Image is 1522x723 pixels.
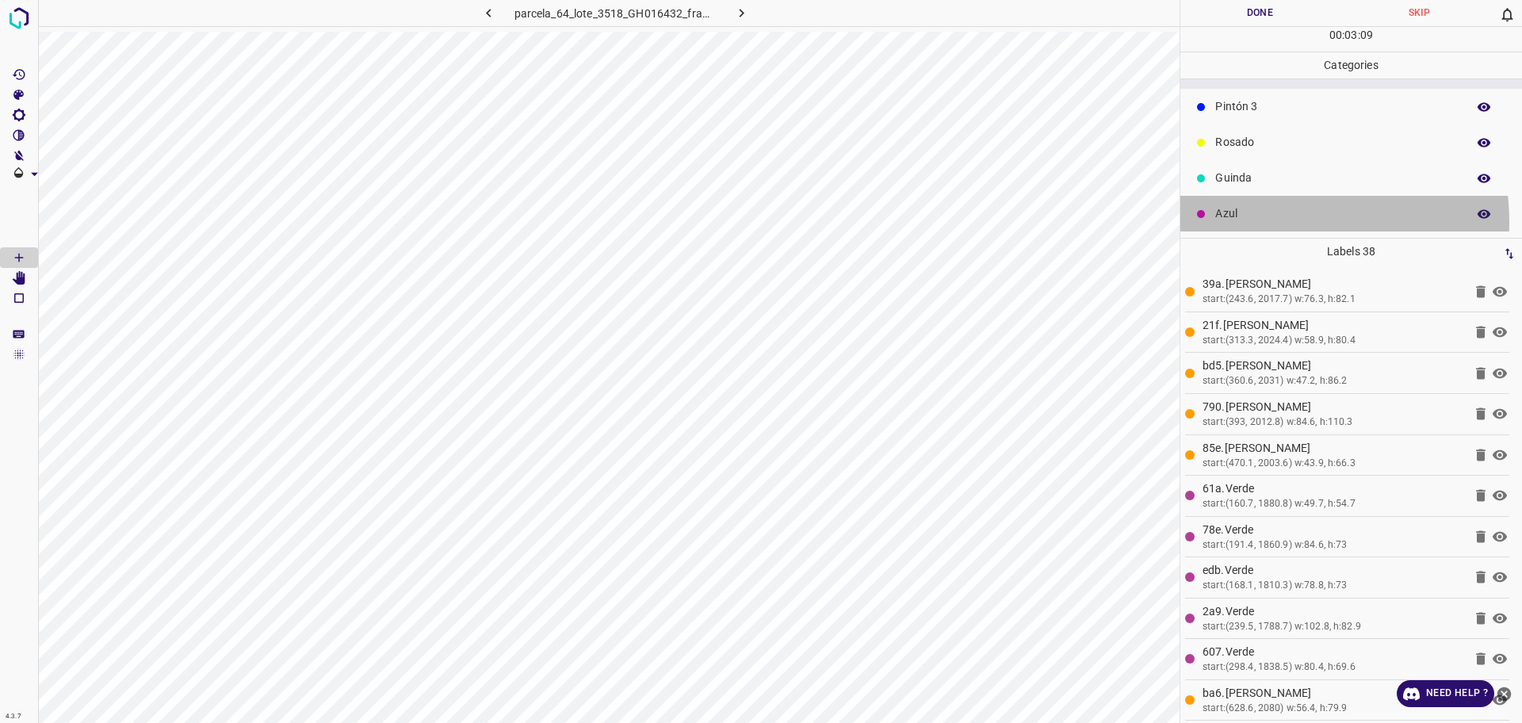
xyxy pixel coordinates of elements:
[1203,497,1463,511] div: start:(160.7, 1880.8) w:49.7, h:54.7
[1203,457,1463,471] div: start:(470.1, 2003.6) w:43.9, h:66.3
[1180,196,1522,231] div: Azul
[1203,374,1463,388] div: start:(360.6, 2031) w:47.2, h:86.2
[1203,334,1463,348] div: start:(313.3, 2024.4) w:58.9, h:80.4
[1180,124,1522,160] div: Rosado
[5,4,33,33] img: logo
[1203,522,1463,538] p: 78e.Verde
[1180,89,1522,124] div: Pintón 3
[1203,660,1463,675] div: start:(298.4, 1838.5) w:80.4, h:69.6
[1203,276,1463,293] p: 39a.[PERSON_NAME]
[1494,680,1514,707] button: close-help
[1203,562,1463,579] p: edb.Verde
[1180,160,1522,196] div: Guinda
[1203,480,1463,497] p: 61a.Verde
[1344,27,1357,44] p: 03
[1203,293,1463,307] div: start:(243.6, 2017.7) w:76.3, h:82.1
[1215,98,1459,115] p: Pintón 3
[1203,579,1463,593] div: start:(168.1, 1810.3) w:78.8, h:73
[1397,680,1494,707] a: Need Help ?
[1329,27,1342,44] p: 00
[514,4,717,26] h6: parcela_64_lote_3518_GH016432_frame_00150_145111.jpg
[1203,644,1463,660] p: 607.Verde
[1203,620,1463,634] div: start:(239.5, 1788.7) w:102.8, h:82.9
[1360,27,1373,44] p: 09
[1215,205,1459,222] p: Azul
[1203,603,1463,620] p: 2a9.Verde
[1215,134,1459,151] p: Rosado
[1203,358,1463,374] p: bd5.[PERSON_NAME]
[1203,399,1463,415] p: 790.[PERSON_NAME]
[1203,440,1463,457] p: 85e.[PERSON_NAME]
[1180,52,1522,78] p: Categories
[1203,317,1463,334] p: 21f.[PERSON_NAME]
[2,710,25,723] div: 4.3.7
[1203,415,1463,430] div: start:(393, 2012.8) w:84.6, h:110.3
[1185,239,1517,265] p: Labels 38
[1215,170,1459,186] p: Guinda
[1203,702,1463,716] div: start:(628.6, 2080) w:56.4, h:79.9
[1329,27,1373,52] div: : :
[1203,538,1463,553] div: start:(191.4, 1860.9) w:84.6, h:73
[1203,685,1463,702] p: ba6.[PERSON_NAME]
